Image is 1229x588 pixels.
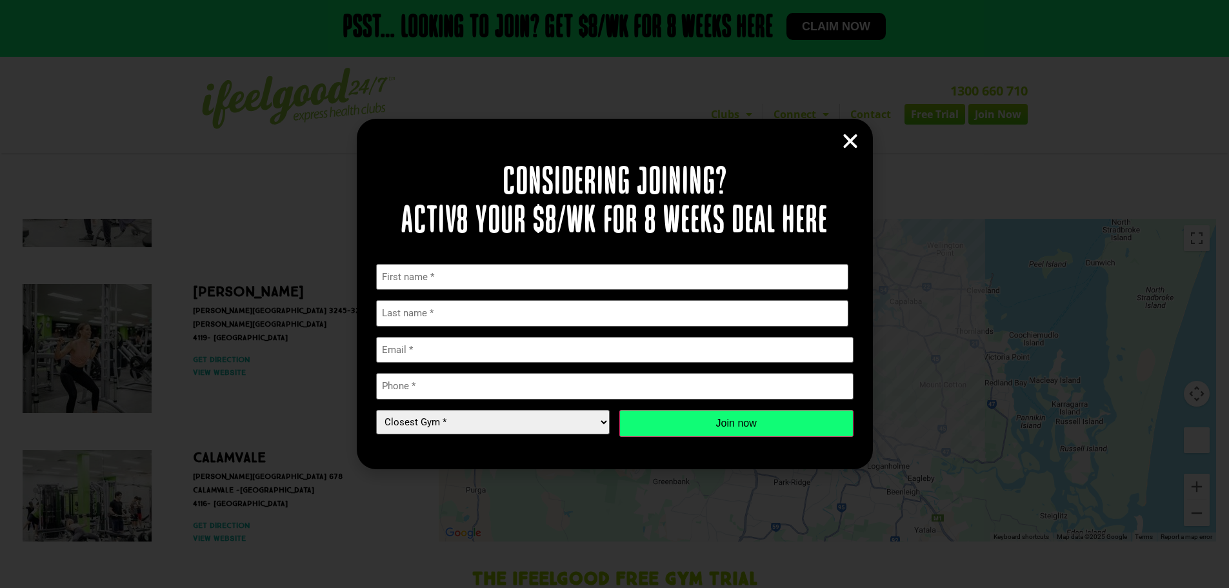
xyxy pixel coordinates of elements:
[841,132,860,151] a: Close
[376,337,854,363] input: Email *
[376,264,849,290] input: First name *
[376,300,849,327] input: Last name *
[619,410,854,437] input: Join now
[376,164,854,241] h2: Considering joining? Activ8 your $8/wk for 8 weeks deal here
[376,373,854,400] input: Phone *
